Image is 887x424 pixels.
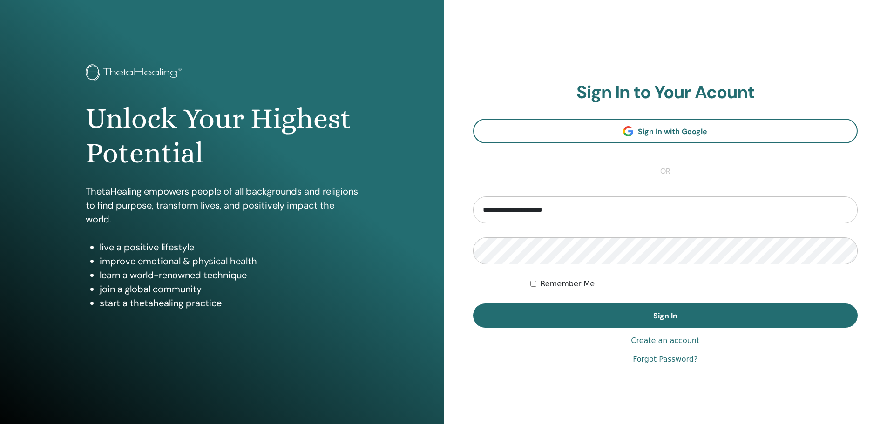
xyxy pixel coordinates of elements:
p: ThetaHealing empowers people of all backgrounds and religions to find purpose, transform lives, a... [86,184,358,226]
label: Remember Me [540,278,595,289]
li: learn a world-renowned technique [100,268,358,282]
h1: Unlock Your Highest Potential [86,101,358,171]
li: improve emotional & physical health [100,254,358,268]
button: Sign In [473,303,858,328]
a: Sign In with Google [473,119,858,143]
a: Forgot Password? [633,354,697,365]
li: live a positive lifestyle [100,240,358,254]
span: Sign In [653,311,677,321]
h2: Sign In to Your Acount [473,82,858,103]
li: start a thetahealing practice [100,296,358,310]
span: Sign In with Google [638,127,707,136]
span: or [656,166,675,177]
li: join a global community [100,282,358,296]
a: Create an account [631,335,699,346]
div: Keep me authenticated indefinitely or until I manually logout [530,278,858,289]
